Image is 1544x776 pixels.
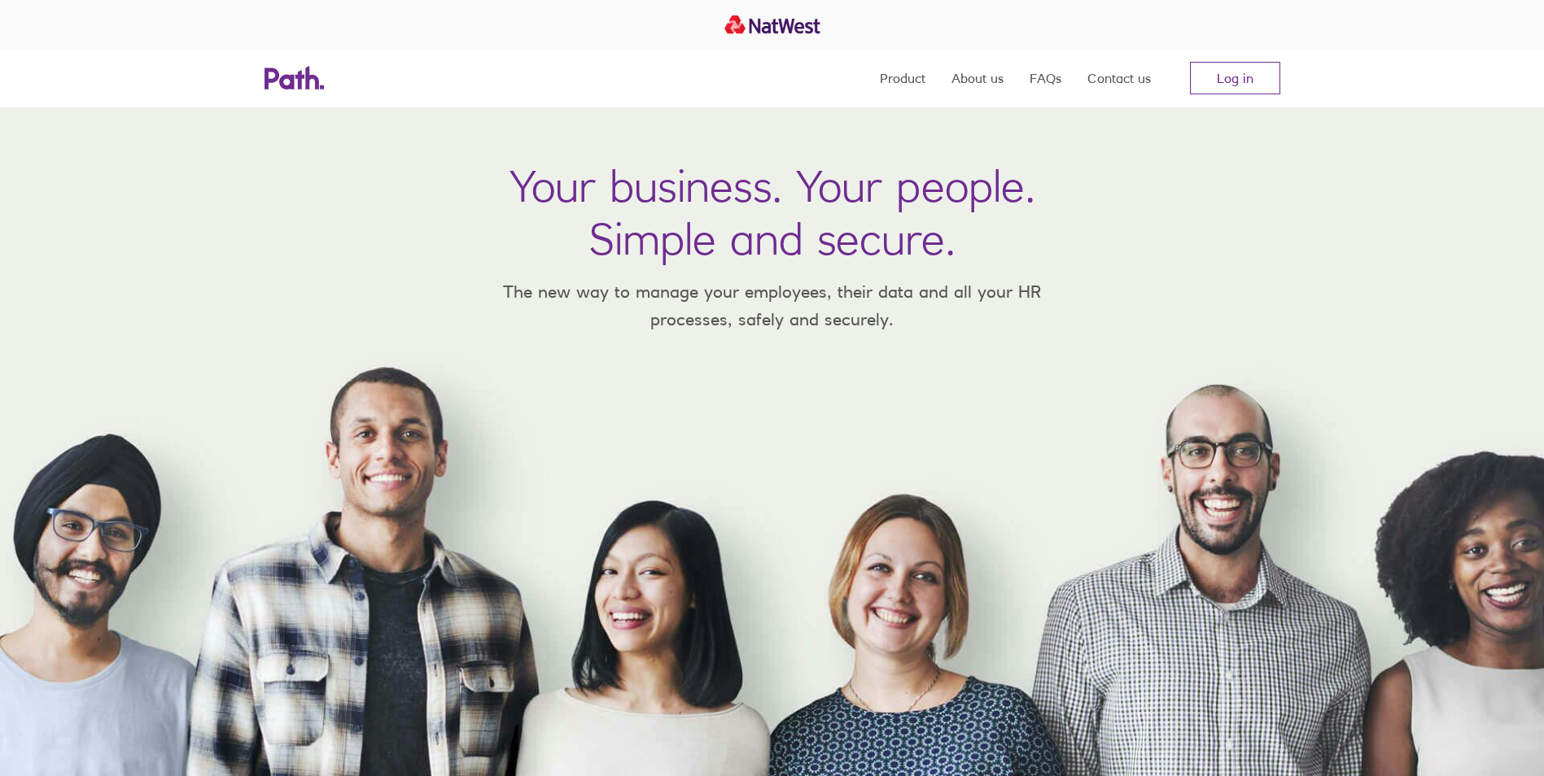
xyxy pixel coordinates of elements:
a: Contact us [1087,49,1151,107]
a: Log in [1190,62,1280,94]
p: The new way to manage your employees, their data and all your HR processes, safely and securely. [479,278,1065,333]
h1: Your business. Your people. Simple and secure. [510,159,1035,265]
a: FAQs [1030,49,1061,107]
a: About us [951,49,1004,107]
a: Product [880,49,925,107]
